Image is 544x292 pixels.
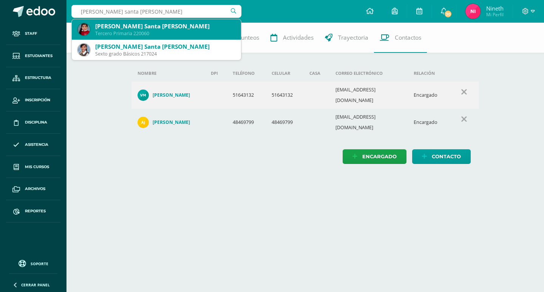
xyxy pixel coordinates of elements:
th: Celular [266,65,303,82]
th: Relación [408,65,448,82]
a: Encargado [343,149,406,164]
span: Soporte [31,261,48,266]
span: Encargado [362,150,397,164]
a: Staff [6,23,60,45]
h4: [PERSON_NAME] [153,119,190,125]
span: Cerrar panel [21,282,50,287]
span: Estructura [25,75,51,81]
a: Contactos [374,23,427,53]
a: Archivos [6,178,60,200]
a: Disciplina [6,111,60,134]
td: 48469799 [227,109,265,136]
input: Busca un usuario... [71,5,241,18]
img: 6b20430d2456d0e80c6be2df9789479e.png [78,44,90,56]
a: Asistencia [6,134,60,156]
span: Contacto [432,150,461,164]
td: 48469799 [266,109,303,136]
span: Actividades [283,34,314,42]
span: Mis cursos [25,164,49,170]
img: f341b3a4b8d36a70c6c1573cd9c01b3f.png [138,90,149,101]
img: 8ed068964868c7526d8028755c0074ec.png [465,4,481,19]
span: Asistencia [25,142,48,148]
th: DPI [205,65,227,82]
span: Staff [25,31,37,37]
span: Estudiantes [25,53,53,59]
td: Encargado [408,82,448,109]
td: 51643132 [266,82,303,109]
td: [EMAIL_ADDRESS][DOMAIN_NAME] [329,109,408,136]
span: 30 [444,10,452,18]
div: Sexto grado Básicos 217024 [95,51,235,57]
div: [PERSON_NAME] Santa [PERSON_NAME] [95,22,235,30]
td: [EMAIL_ADDRESS][DOMAIN_NAME] [329,82,408,109]
th: Correo electrónico [329,65,408,82]
a: Actividades [265,23,319,53]
span: Mi Perfil [486,11,504,18]
a: [PERSON_NAME] [138,117,199,128]
th: Teléfono [227,65,265,82]
img: 523832c3332f15da43da9f3dd5fefafe.png [138,117,149,128]
a: Estudiantes [6,45,60,67]
a: Soporte [9,258,57,268]
a: Contacto [412,149,471,164]
div: Tercero Primaria 220060 [95,30,235,37]
span: Inscripción [25,97,50,103]
a: Reportes [6,200,60,222]
span: Archivos [25,186,45,192]
span: Disciplina [25,119,47,125]
a: Mis cursos [6,156,60,178]
span: Nineth [486,5,504,12]
span: Trayectoria [338,34,368,42]
a: Trayectoria [319,23,374,53]
span: Reportes [25,208,46,214]
a: Estructura [6,67,60,90]
td: 51643132 [227,82,265,109]
td: Encargado [408,109,448,136]
span: Contactos [395,34,421,42]
th: Casa [303,65,329,82]
a: Inscripción [6,89,60,111]
a: [PERSON_NAME] [138,90,199,101]
h4: [PERSON_NAME] [153,92,190,98]
span: Punteos [238,34,259,42]
th: Nombre [131,65,205,82]
div: [PERSON_NAME] Santa [PERSON_NAME] [95,43,235,51]
img: c80abd7c32fd9ae4c4b495e33f6d79da.png [78,23,90,36]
